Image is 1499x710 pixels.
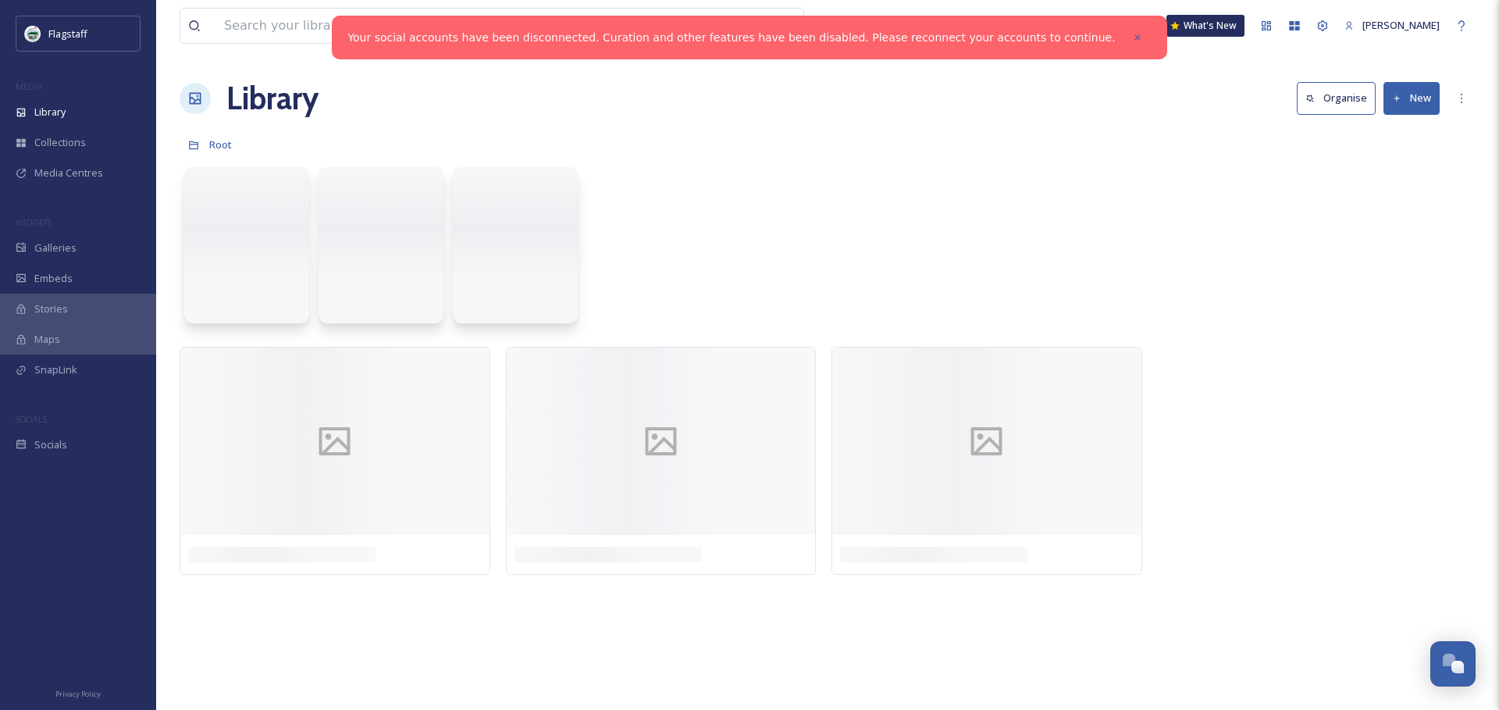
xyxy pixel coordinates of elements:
[704,10,796,41] a: View all files
[209,135,232,154] a: Root
[25,26,41,41] img: images%20%282%29.jpeg
[34,166,103,180] span: Media Centres
[216,9,676,43] input: Search your library
[34,135,86,150] span: Collections
[226,75,319,122] a: Library
[34,241,77,255] span: Galleries
[1362,18,1440,32] span: [PERSON_NAME]
[209,137,232,152] span: Root
[48,27,87,41] span: Flagstaff
[34,271,73,286] span: Embeds
[1297,82,1376,114] button: Organise
[34,332,60,347] span: Maps
[1166,15,1244,37] a: What's New
[34,362,77,377] span: SnapLink
[55,683,101,702] a: Privacy Policy
[34,301,68,316] span: Stories
[16,80,43,92] span: MEDIA
[1383,82,1440,114] button: New
[34,437,67,452] span: Socials
[16,216,52,228] span: WIDGETS
[16,413,47,425] span: SOCIALS
[1430,641,1476,687] button: Open Chat
[55,689,101,699] span: Privacy Policy
[34,105,66,120] span: Library
[1297,82,1383,114] a: Organise
[347,30,1115,46] a: Your social accounts have been disconnected. Curation and other features have been disabled. Plea...
[1337,10,1447,41] a: [PERSON_NAME]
